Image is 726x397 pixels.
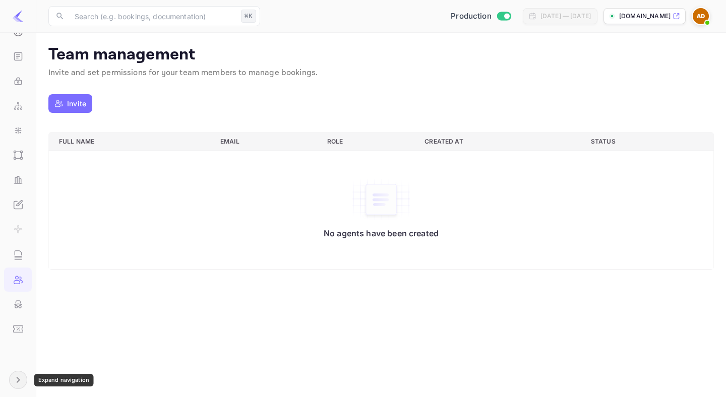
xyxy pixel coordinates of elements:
button: Expand navigation [9,371,27,389]
p: [DOMAIN_NAME] [619,12,671,21]
img: Abdelkabir Drifi [693,8,709,24]
a: Fraud management [4,292,32,315]
th: Status [583,132,714,151]
span: Production [451,11,492,22]
img: LiteAPI [12,10,24,22]
p: Invite and set permissions for your team members to manage bookings. [48,67,714,79]
a: UI Components [4,143,32,166]
a: Integrations [4,118,32,142]
a: Webhooks [4,94,32,117]
th: Role [319,132,416,151]
table: a dense table [48,132,714,270]
th: Created At [416,132,583,151]
th: Email [212,132,319,151]
th: Full name [49,132,213,151]
p: Team management [48,45,714,65]
input: Search (e.g. bookings, documentation) [69,6,237,26]
a: Whitelabel [4,192,32,216]
a: Vouchers [4,317,32,340]
div: [DATE] — [DATE] [540,12,591,21]
img: No agents have been created [351,178,411,221]
a: Performance [4,168,32,191]
a: Team management [4,268,32,291]
a: Commission [4,20,32,43]
div: ⌘K [241,10,256,23]
p: Invite [67,98,86,109]
a: API docs and SDKs [4,44,32,68]
a: API Logs [4,243,32,266]
div: Switch to Sandbox mode [447,11,515,22]
button: Invite [48,94,92,113]
p: No agents have been created [324,228,439,238]
div: Expand navigation [34,374,94,386]
a: API Keys [4,69,32,92]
